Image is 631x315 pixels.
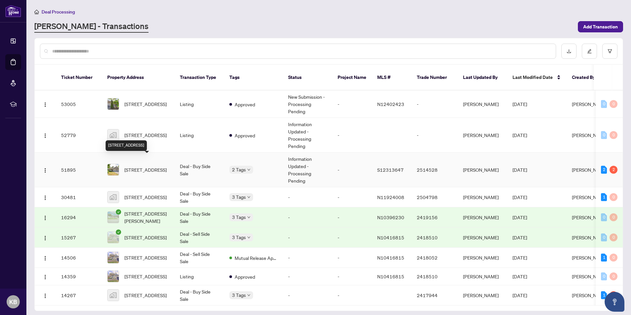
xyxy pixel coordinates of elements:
[513,214,527,220] span: [DATE]
[412,90,458,118] td: -
[377,101,404,107] span: N12402423
[567,65,606,90] th: Created By
[108,271,119,282] img: thumbnail-img
[235,132,255,139] span: Approved
[43,133,48,138] img: Logo
[412,153,458,187] td: 2514528
[108,252,119,263] img: thumbnail-img
[572,273,608,279] span: [PERSON_NAME]
[175,285,224,305] td: Deal - Buy Side Sale
[610,193,617,201] div: 0
[43,102,48,107] img: Logo
[175,153,224,187] td: Deal - Buy Side Sale
[610,233,617,241] div: 0
[572,214,608,220] span: [PERSON_NAME]
[610,254,617,262] div: 0
[572,255,608,261] span: [PERSON_NAME]
[42,9,75,15] span: Deal Processing
[108,192,119,203] img: thumbnail-img
[124,100,167,108] span: [STREET_ADDRESS]
[572,234,608,240] span: [PERSON_NAME]
[56,207,102,227] td: 16294
[513,234,527,240] span: [DATE]
[43,168,48,173] img: Logo
[34,21,149,33] a: [PERSON_NAME] - Transactions
[377,234,404,240] span: N10416815
[608,49,612,53] span: filter
[583,21,618,32] span: Add Transaction
[412,248,458,268] td: 2418052
[124,292,167,299] span: [STREET_ADDRESS]
[124,234,167,241] span: [STREET_ADDRESS]
[56,118,102,153] td: 52779
[332,187,372,207] td: -
[412,118,458,153] td: -
[458,118,507,153] td: [PERSON_NAME]
[108,212,119,223] img: thumbnail-img
[247,294,250,297] span: down
[601,131,607,139] div: 0
[175,248,224,268] td: Deal - Sell Side Sale
[108,232,119,243] img: thumbnail-img
[124,166,167,173] span: [STREET_ADDRESS]
[232,233,246,241] span: 3 Tags
[513,273,527,279] span: [DATE]
[332,118,372,153] td: -
[458,90,507,118] td: [PERSON_NAME]
[283,285,332,305] td: -
[513,74,553,81] span: Last Modified Date
[332,153,372,187] td: -
[582,44,597,59] button: edit
[40,290,50,300] button: Logo
[412,268,458,285] td: 2418510
[458,65,507,90] th: Last Updated By
[108,164,119,175] img: thumbnail-img
[567,49,571,53] span: download
[601,213,607,221] div: 0
[377,255,404,261] span: N10416815
[40,164,50,175] button: Logo
[458,187,507,207] td: [PERSON_NAME]
[412,227,458,248] td: 2418510
[56,90,102,118] td: 53005
[601,272,607,280] div: 0
[235,254,278,262] span: Mutual Release Approved
[332,90,372,118] td: -
[116,229,121,235] span: check-circle
[572,101,608,107] span: [PERSON_NAME]
[572,167,608,173] span: [PERSON_NAME]
[124,210,169,225] span: [STREET_ADDRESS][PERSON_NAME]
[108,290,119,301] img: thumbnail-img
[56,248,102,268] td: 14506
[283,227,332,248] td: -
[601,254,607,262] div: 1
[587,49,592,53] span: edit
[43,274,48,280] img: Logo
[175,90,224,118] td: Listing
[332,268,372,285] td: -
[513,132,527,138] span: [DATE]
[605,292,624,312] button: Open asap
[43,256,48,261] img: Logo
[5,5,21,17] img: logo
[40,252,50,263] button: Logo
[601,291,607,299] div: 1
[377,194,404,200] span: N11924008
[108,129,119,141] img: thumbnail-img
[377,167,404,173] span: S12313647
[377,273,404,279] span: N10416815
[610,131,617,139] div: 0
[561,44,577,59] button: download
[513,255,527,261] span: [DATE]
[332,248,372,268] td: -
[175,227,224,248] td: Deal - Sell Side Sale
[232,213,246,221] span: 3 Tags
[572,132,608,138] span: [PERSON_NAME]
[224,65,283,90] th: Tags
[175,65,224,90] th: Transaction Type
[610,166,617,174] div: 2
[412,187,458,207] td: 2504798
[175,118,224,153] td: Listing
[175,207,224,227] td: Deal - Buy Side Sale
[283,187,332,207] td: -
